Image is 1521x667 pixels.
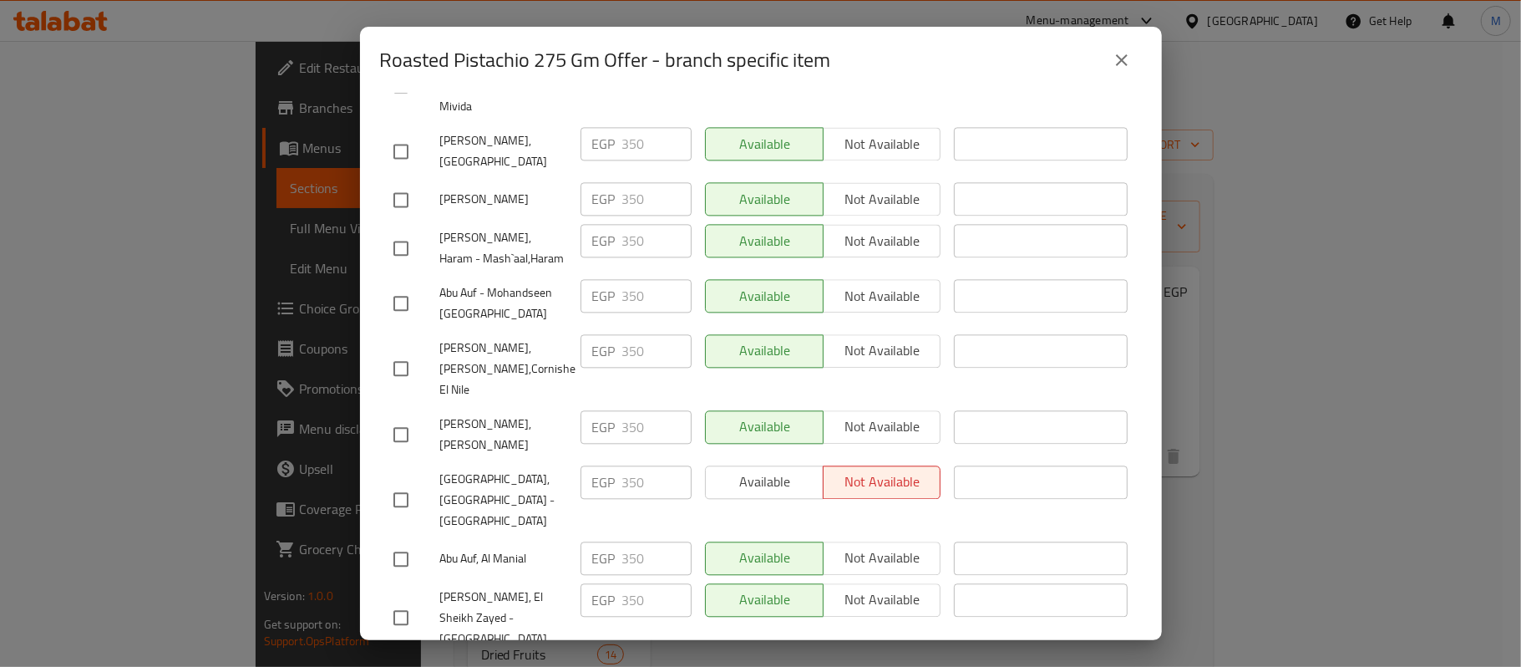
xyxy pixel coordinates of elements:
input: Please enter price [622,334,692,368]
input: Please enter price [622,182,692,216]
input: Please enter price [622,127,692,160]
input: Please enter price [622,410,692,444]
p: EGP [592,417,616,437]
span: [PERSON_NAME], [GEOGRAPHIC_DATA] [440,130,567,172]
p: EGP [592,231,616,251]
span: [PERSON_NAME], El Sheikh Zayed - [GEOGRAPHIC_DATA] [440,587,567,649]
span: [GEOGRAPHIC_DATA], [GEOGRAPHIC_DATA] - [GEOGRAPHIC_DATA] [440,469,567,532]
span: [PERSON_NAME] [440,189,567,210]
span: Abu Auf - Mohandseen [GEOGRAPHIC_DATA] [440,283,567,324]
p: EGP [592,134,616,154]
input: Please enter price [622,542,692,575]
input: Please enter price [622,224,692,257]
span: [PERSON_NAME], Tagammoa 5 - Emaar Mivida [440,54,567,117]
input: Please enter price [622,466,692,499]
p: EGP [592,286,616,306]
p: EGP [592,472,616,492]
p: EGP [592,548,616,568]
span: Abu Auf, Al Manial [440,548,567,569]
p: EGP [592,189,616,209]
button: close [1102,40,1142,80]
p: EGP [592,590,616,610]
input: Please enter price [622,279,692,313]
span: [PERSON_NAME], Haram - Mash`aal,Haram [440,227,567,269]
h2: Roasted Pistachio 275 Gm Offer - branch specific item [380,47,831,74]
p: EGP [592,341,616,361]
span: [PERSON_NAME], [PERSON_NAME] [440,414,567,456]
span: [PERSON_NAME],[PERSON_NAME],Cornishe El Nile [440,338,567,400]
input: Please enter price [622,583,692,617]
